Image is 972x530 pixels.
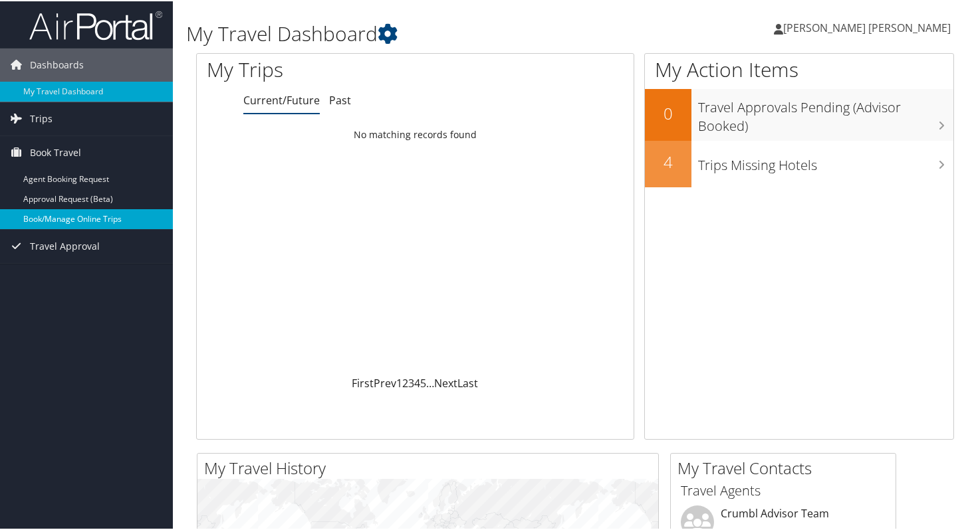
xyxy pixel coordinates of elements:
[645,54,953,82] h1: My Action Items
[30,47,84,80] span: Dashboards
[645,88,953,139] a: 0Travel Approvals Pending (Advisor Booked)
[30,135,81,168] span: Book Travel
[243,92,320,106] a: Current/Future
[774,7,964,46] a: [PERSON_NAME] [PERSON_NAME]
[396,375,402,389] a: 1
[681,480,886,499] h3: Travel Agents
[426,375,434,389] span: …
[645,139,953,186] a: 4Trips Missing Hotels
[204,456,658,478] h2: My Travel History
[352,375,374,389] a: First
[414,375,420,389] a: 4
[645,149,691,172] h2: 4
[30,101,53,134] span: Trips
[783,19,951,34] span: [PERSON_NAME] [PERSON_NAME]
[434,375,457,389] a: Next
[698,148,953,173] h3: Trips Missing Hotels
[186,19,705,46] h1: My Travel Dashboard
[457,375,478,389] a: Last
[329,92,351,106] a: Past
[677,456,896,478] h2: My Travel Contacts
[402,375,408,389] a: 2
[29,9,162,40] img: airportal-logo.png
[374,375,396,389] a: Prev
[207,54,441,82] h1: My Trips
[197,122,634,145] td: No matching records found
[645,101,691,124] h2: 0
[30,228,100,262] span: Travel Approval
[698,90,953,134] h3: Travel Approvals Pending (Advisor Booked)
[420,375,426,389] a: 5
[408,375,414,389] a: 3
